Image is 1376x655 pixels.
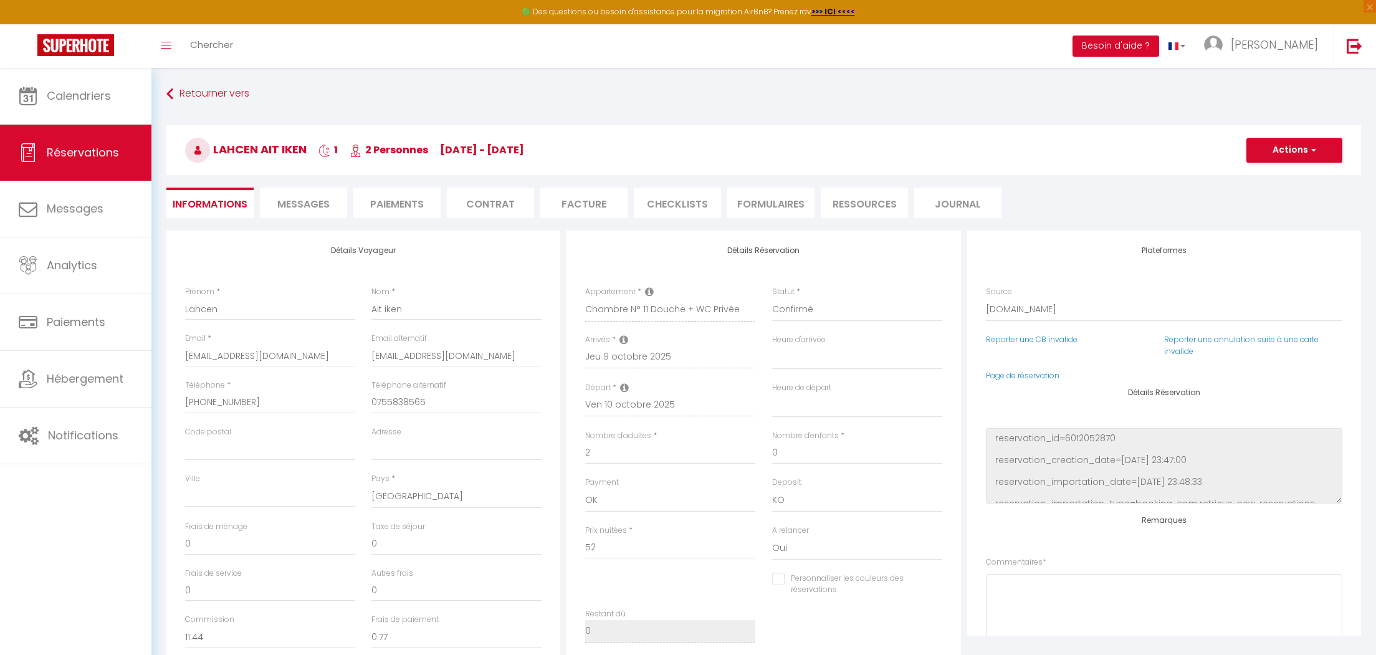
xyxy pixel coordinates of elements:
[48,428,118,443] span: Notifications
[185,286,214,298] label: Prénom
[986,557,1046,568] label: Commentaires
[185,246,542,255] h4: Détails Voyageur
[914,188,1001,218] li: Journal
[318,143,338,157] span: 1
[1195,24,1334,68] a: ... [PERSON_NAME]
[1164,334,1319,356] a: Reporter une annulation suite à une carte invalide
[772,382,831,394] label: Heure de départ
[634,188,721,218] li: CHECKLISTS
[811,6,855,17] a: >>> ICI <<<<
[371,426,401,438] label: Adresse
[585,246,942,255] h4: Détails Réservation
[47,88,111,103] span: Calendriers
[185,380,225,391] label: Téléphone
[353,188,441,218] li: Paiements
[585,430,651,442] label: Nombre d'adultes
[772,286,795,298] label: Statut
[47,371,123,386] span: Hébergement
[190,38,233,51] span: Chercher
[185,473,200,485] label: Ville
[772,430,839,442] label: Nombre d'enfants
[772,525,809,537] label: A relancer
[185,426,231,438] label: Code postal
[185,141,307,157] span: Lahcen Ait iken
[371,286,389,298] label: Nom
[1204,36,1223,54] img: ...
[185,568,242,580] label: Frais de service
[166,188,254,218] li: Informations
[772,477,801,489] label: Deposit
[185,521,247,533] label: Frais de ménage
[727,188,815,218] li: FORMULAIRES
[986,516,1342,525] h4: Remarques
[986,388,1342,397] h4: Détails Réservation
[772,334,826,346] label: Heure d'arrivée
[47,201,103,216] span: Messages
[821,188,908,218] li: Ressources
[585,382,611,394] label: Départ
[185,614,234,626] label: Commission
[1073,36,1159,57] button: Besoin d'aide ?
[986,334,1077,345] a: Reporter une CB invalide
[1246,138,1342,163] button: Actions
[585,608,626,620] label: Restant dû
[1231,37,1318,52] span: [PERSON_NAME]
[986,370,1059,381] a: Page de réservation
[371,568,413,580] label: Autres frais
[37,34,114,56] img: Super Booking
[371,333,427,345] label: Email alternatif
[585,525,627,537] label: Prix nuitées
[585,334,610,346] label: Arrivée
[185,333,206,345] label: Email
[371,521,425,533] label: Taxe de séjour
[585,477,619,489] label: Payment
[585,286,636,298] label: Appartement
[371,473,389,485] label: Pays
[47,314,105,330] span: Paiements
[986,286,1012,298] label: Source
[166,83,1361,105] a: Retourner vers
[47,145,119,160] span: Réservations
[1347,38,1362,54] img: logout
[350,143,428,157] span: 2 Personnes
[47,257,97,273] span: Analytics
[440,143,524,157] span: [DATE] - [DATE]
[986,246,1342,255] h4: Plateformes
[447,188,534,218] li: Contrat
[371,380,446,391] label: Téléphone alternatif
[540,188,628,218] li: Facture
[181,24,242,68] a: Chercher
[277,197,330,211] span: Messages
[371,614,439,626] label: Frais de paiement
